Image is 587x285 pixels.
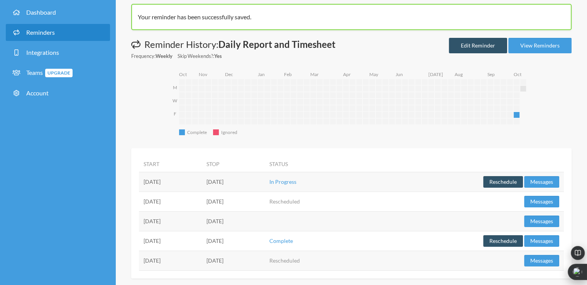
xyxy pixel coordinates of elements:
[202,156,265,172] th: Stop
[202,231,265,251] td: [DATE]
[26,8,56,16] span: Dashboard
[310,71,319,77] text: Mar
[139,156,202,172] th: Start
[199,71,208,77] text: Nov
[173,85,177,90] text: M
[218,39,335,50] strong: Daily Report and Timesheet
[131,53,173,60] small: Frequency:
[524,215,559,227] button: Messages
[156,53,173,59] strong: Weekly
[187,129,207,135] text: Complete
[6,85,110,102] a: Account
[26,89,49,97] span: Account
[202,251,265,270] td: [DATE]
[173,111,176,117] text: F
[26,49,59,56] span: Integrations
[179,71,187,77] text: Oct
[343,71,351,77] text: Apr
[6,44,110,61] a: Integrations
[214,53,222,59] strong: Yes
[483,235,523,247] button: Reschedule
[524,235,559,247] button: Messages
[524,176,559,188] button: Messages
[45,69,73,77] span: Upgrade
[258,71,265,77] text: Jan
[139,231,202,251] td: [DATE]
[139,251,202,270] td: [DATE]
[265,156,360,172] th: Status
[455,71,463,77] text: Aug
[265,231,360,251] td: Complete
[221,129,237,135] text: Ignored
[487,71,495,77] text: Sep
[138,13,251,20] span: Your reminder has been successfully saved.
[26,29,55,36] span: Reminders
[524,255,559,266] button: Messages
[428,71,443,77] text: [DATE]
[139,192,202,211] td: [DATE]
[225,71,233,77] text: Dec
[173,98,178,103] text: W
[284,71,292,77] text: Feb
[6,24,110,41] a: Reminders
[131,38,335,51] h1: Reminder History:
[178,53,222,60] small: Skip Weekends?:
[396,71,403,77] text: Jun
[139,211,202,231] td: [DATE]
[202,192,265,211] td: [DATE]
[6,4,110,21] a: Dashboard
[524,196,559,207] button: Messages
[508,38,572,53] a: View Reminders
[26,69,73,76] span: Teams
[369,71,379,77] text: May
[514,71,522,77] text: Oct
[202,172,265,192] td: [DATE]
[265,172,360,192] td: In Progress
[202,211,265,231] td: [DATE]
[139,172,202,192] td: [DATE]
[449,38,507,53] a: Edit Reminder
[265,251,360,270] td: Rescheduled
[483,176,523,188] button: Reschedule
[265,192,360,211] td: Rescheduled
[6,64,110,81] a: TeamsUpgrade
